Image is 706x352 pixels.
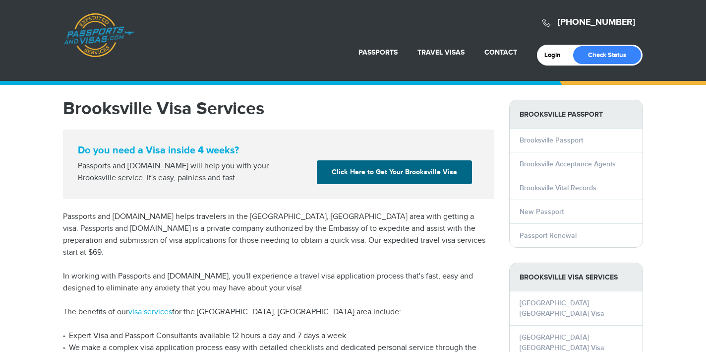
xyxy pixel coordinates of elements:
[573,46,641,64] a: Check Status
[544,51,568,59] a: Login
[520,160,616,168] a: Brooksville Acceptance Agents
[63,271,494,294] p: In working with Passports and [DOMAIN_NAME], you'll experience a travel visa application process ...
[510,263,643,291] strong: Brooksville Visa Services
[520,184,596,192] a: Brooksville Vital Records
[63,100,494,118] h1: Brooksville Visa Services
[63,306,494,318] p: The benefits of our for the [GEOGRAPHIC_DATA], [GEOGRAPHIC_DATA] area include:
[63,13,134,58] a: Passports & [DOMAIN_NAME]
[520,299,604,318] a: [GEOGRAPHIC_DATA] [GEOGRAPHIC_DATA] Visa
[484,48,517,57] a: Contact
[520,208,564,216] a: New Passport
[74,160,313,184] div: Passports and [DOMAIN_NAME] will help you with your Brooksville service. It's easy, painless and ...
[63,211,494,259] p: Passports and [DOMAIN_NAME] helps travelers in the [GEOGRAPHIC_DATA], [GEOGRAPHIC_DATA] area with...
[520,231,577,240] a: Passport Renewal
[520,136,583,144] a: Brooksville Passport
[317,160,472,184] a: Click Here to Get Your Brooksville Visa
[358,48,398,57] a: Passports
[510,100,643,129] strong: Brooksville Passport
[63,330,494,342] li: Expert Visa and Passport Consultants available 12 hours a day and 7 days a week.
[417,48,465,57] a: Travel Visas
[128,307,172,317] a: visa services
[78,144,479,156] strong: Do you need a Visa inside 4 weeks?
[558,17,635,28] a: [PHONE_NUMBER]
[520,333,604,352] a: [GEOGRAPHIC_DATA] [GEOGRAPHIC_DATA] Visa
